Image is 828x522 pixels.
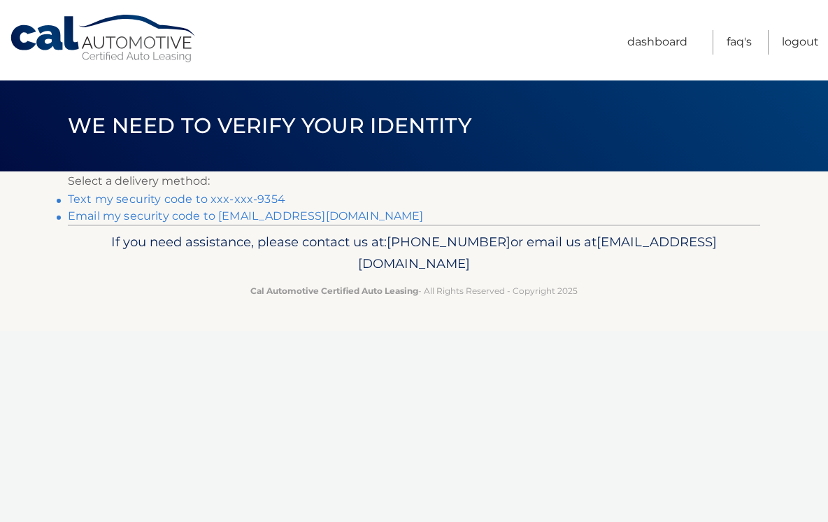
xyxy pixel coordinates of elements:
[627,30,687,55] a: Dashboard
[68,113,471,139] span: We need to verify your identity
[68,192,285,206] a: Text my security code to xxx-xxx-9354
[387,234,511,250] span: [PHONE_NUMBER]
[77,231,751,276] p: If you need assistance, please contact us at: or email us at
[727,30,752,55] a: FAQ's
[77,283,751,298] p: - All Rights Reserved - Copyright 2025
[782,30,819,55] a: Logout
[250,285,418,296] strong: Cal Automotive Certified Auto Leasing
[68,171,760,191] p: Select a delivery method:
[68,209,424,223] a: Email my security code to [EMAIL_ADDRESS][DOMAIN_NAME]
[9,14,198,64] a: Cal Automotive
